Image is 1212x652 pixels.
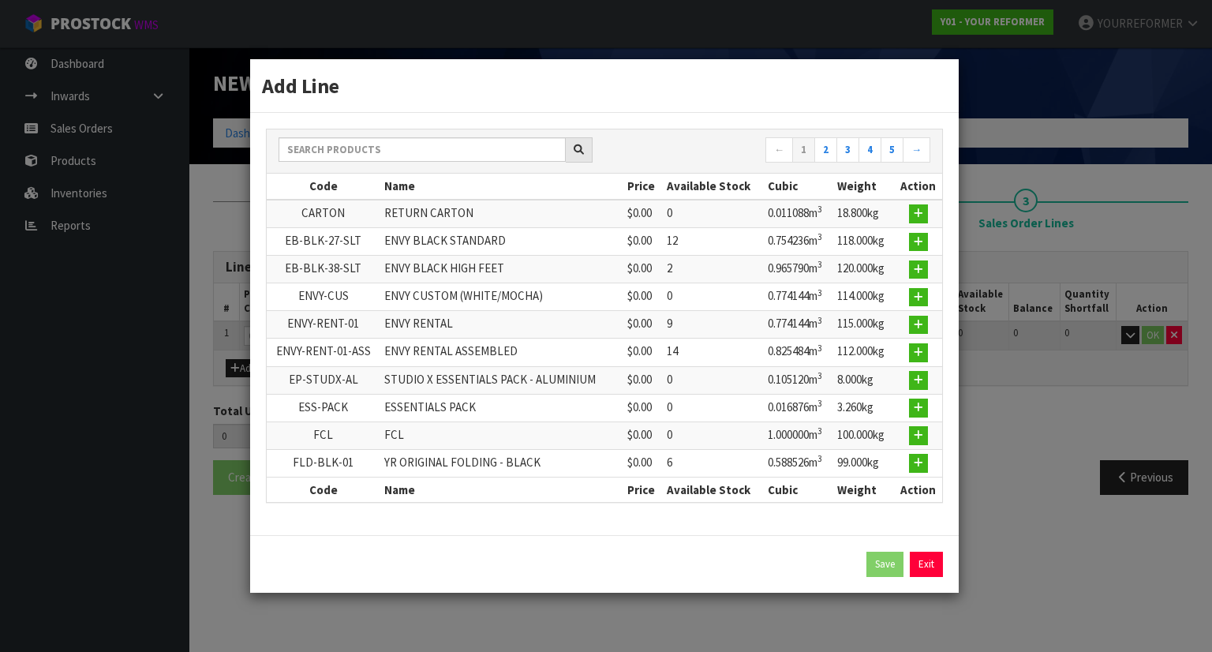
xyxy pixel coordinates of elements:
sup: 3 [817,398,822,409]
td: 120.000kg [833,256,895,283]
td: 114.000kg [833,283,895,311]
input: Search products [279,137,566,162]
td: 0 [663,200,764,228]
nav: Page navigation [616,137,930,165]
td: 0 [663,366,764,394]
td: 2 [663,256,764,283]
td: 0 [663,283,764,311]
th: Action [894,174,942,199]
td: $0.00 [623,449,663,477]
td: ENVY CUSTOM (WHITE/MOCHA) [380,283,623,311]
th: Name [380,477,623,502]
td: ESSENTIALS PACK [380,394,623,422]
sup: 3 [817,287,822,298]
th: Code [267,477,380,502]
td: 99.000kg [833,449,895,477]
td: $0.00 [623,256,663,283]
td: FCL [267,422,380,449]
td: 0.588526m [764,449,832,477]
td: EB-BLK-27-SLT [267,227,380,255]
a: Exit [910,552,943,577]
td: 3.260kg [833,394,895,422]
sup: 3 [817,231,822,242]
td: EP-STUDX-AL [267,366,380,394]
sup: 3 [817,204,822,215]
td: ENVY RENTAL [380,311,623,339]
th: Name [380,174,623,199]
h3: Add Line [262,71,947,100]
td: ESS-PACK [267,394,380,422]
td: 0.774144m [764,283,832,311]
sup: 3 [817,370,822,381]
sup: 3 [817,259,822,270]
td: 0.774144m [764,311,832,339]
th: Available Stock [663,174,764,199]
td: 8.000kg [833,366,895,394]
th: Action [894,477,942,502]
td: $0.00 [623,422,663,449]
a: 5 [881,137,903,163]
td: $0.00 [623,283,663,311]
th: Code [267,174,380,199]
td: 100.000kg [833,422,895,449]
td: $0.00 [623,200,663,228]
td: STUDIO X ESSENTIALS PACK - ALUMINIUM [380,366,623,394]
sup: 3 [817,343,822,354]
td: ENVY BLACK STANDARD [380,227,623,255]
a: 3 [836,137,859,163]
td: 14 [663,339,764,366]
td: FLD-BLK-01 [267,449,380,477]
sup: 3 [817,453,822,464]
td: 6 [663,449,764,477]
a: ← [765,137,793,163]
th: Cubic [764,477,832,502]
th: Cubic [764,174,832,199]
td: 0 [663,422,764,449]
th: Price [623,477,663,502]
td: 9 [663,311,764,339]
th: Price [623,174,663,199]
td: ENVY RENTAL ASSEMBLED [380,339,623,366]
th: Weight [833,174,895,199]
td: $0.00 [623,366,663,394]
td: 18.800kg [833,200,895,228]
td: 0.011088m [764,200,832,228]
td: YR ORIGINAL FOLDING - BLACK [380,449,623,477]
td: ENVY-CUS [267,283,380,311]
td: $0.00 [623,311,663,339]
a: 2 [814,137,837,163]
sup: 3 [817,425,822,437]
td: 1.000000m [764,422,832,449]
td: ENVY-RENT-01-ASS [267,339,380,366]
td: 0.754236m [764,227,832,255]
sup: 3 [817,315,822,326]
td: $0.00 [623,394,663,422]
td: ENVY-RENT-01 [267,311,380,339]
td: 0.965790m [764,256,832,283]
td: 0 [663,394,764,422]
th: Weight [833,477,895,502]
td: 115.000kg [833,311,895,339]
td: 0.825484m [764,339,832,366]
a: → [903,137,930,163]
td: EB-BLK-38-SLT [267,256,380,283]
td: CARTON [267,200,380,228]
td: 0.016876m [764,394,832,422]
td: RETURN CARTON [380,200,623,228]
a: 4 [858,137,881,163]
td: ENVY BLACK HIGH FEET [380,256,623,283]
th: Available Stock [663,477,764,502]
td: 118.000kg [833,227,895,255]
td: FCL [380,422,623,449]
td: 0.105120m [764,366,832,394]
button: Save [866,552,903,577]
td: $0.00 [623,227,663,255]
td: $0.00 [623,339,663,366]
td: 12 [663,227,764,255]
a: 1 [792,137,815,163]
td: 112.000kg [833,339,895,366]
